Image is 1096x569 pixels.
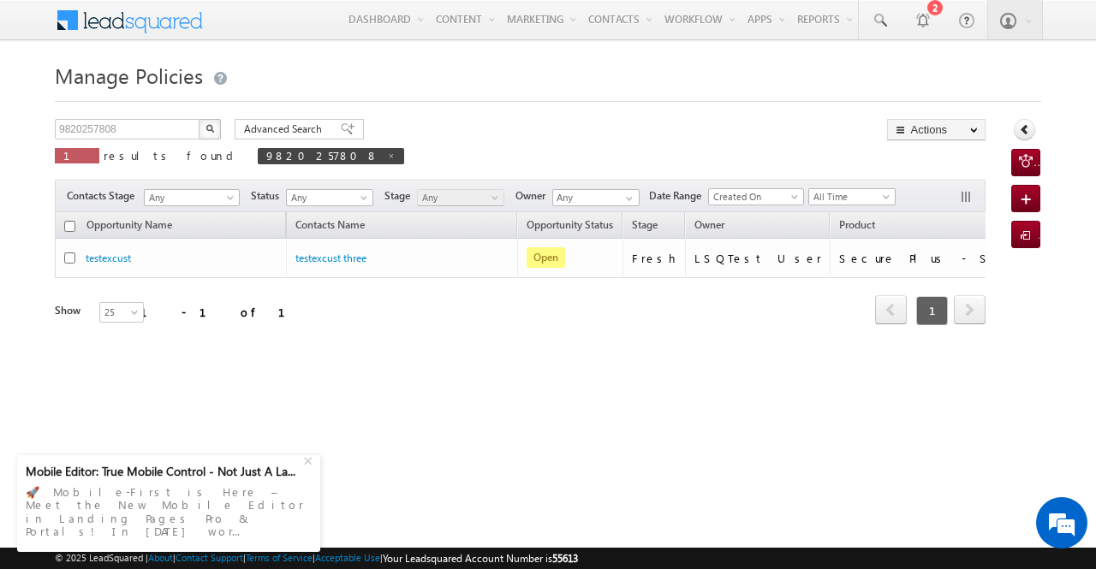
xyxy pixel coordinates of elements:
[649,188,708,204] span: Date Range
[86,252,131,264] a: testexcust
[418,190,499,205] span: Any
[100,305,146,320] span: 25
[251,188,286,204] span: Status
[148,552,173,563] a: About
[632,218,658,231] span: Stage
[552,552,578,565] span: 55613
[694,218,724,231] span: Owner
[887,119,986,140] button: Actions
[839,218,875,231] span: Product
[104,148,240,163] span: results found
[708,188,804,205] a: Created On
[300,449,320,470] div: +
[527,247,565,268] span: Open
[632,251,678,266] div: Fresh
[623,216,666,238] a: Stage
[518,216,622,238] a: Opportunity Status
[86,218,172,231] span: Opportunity Name
[26,464,301,479] div: Mobile Editor: True Mobile Control - Not Just A La...
[286,189,373,206] a: Any
[809,189,890,204] span: All Time
[55,303,86,318] div: Show
[875,297,907,324] a: prev
[295,252,366,264] a: testexcust three
[417,189,504,206] a: Any
[64,221,75,232] input: Check all records
[99,302,144,323] a: 25
[55,550,578,566] span: © 2025 LeadSquared | | | | |
[694,251,822,266] div: LSQTest User
[266,148,378,163] span: 9820257808
[954,297,986,324] a: next
[55,62,203,89] span: Manage Policies
[63,148,91,163] span: 1
[315,552,380,563] a: Acceptable Use
[244,122,327,137] span: Advanced Search
[552,189,640,206] input: Type to Search
[205,124,214,133] img: Search
[26,480,312,543] div: 🚀 Mobile-First is Here – Meet the New Mobile Editor in Landing Pages Pro & Portals! In [DATE] wor...
[78,216,181,238] a: Opportunity Name
[709,189,798,204] span: Created On
[145,190,234,205] span: Any
[384,188,417,204] span: Stage
[287,216,373,238] span: Contacts Name
[616,190,638,207] a: Show All Items
[67,188,141,204] span: Contacts Stage
[140,302,306,322] div: 1 - 1 of 1
[287,190,368,205] span: Any
[875,295,907,324] span: prev
[176,552,243,563] a: Contact Support
[916,296,948,325] span: 1
[831,216,884,238] a: Product
[808,188,896,205] a: All Time
[144,189,240,206] a: Any
[383,552,578,565] span: Your Leadsquared Account Number is
[246,552,313,563] a: Terms of Service
[954,295,986,324] span: next
[515,188,552,204] span: Owner
[839,251,1010,266] div: Secure Plus - Self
